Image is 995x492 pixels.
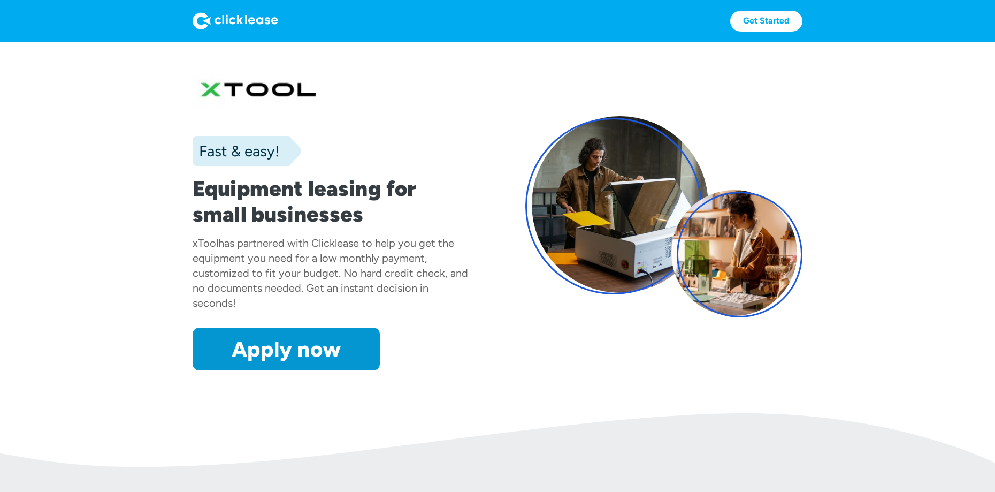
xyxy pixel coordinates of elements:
[193,237,218,249] div: xTool
[193,140,279,162] div: Fast & easy!
[193,176,470,227] h1: Equipment leasing for small businesses
[193,12,278,29] img: Logo
[193,237,468,309] div: has partnered with Clicklease to help you get the equipment you need for a low monthly payment, c...
[730,11,802,32] a: Get Started
[193,328,380,370] a: Apply now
